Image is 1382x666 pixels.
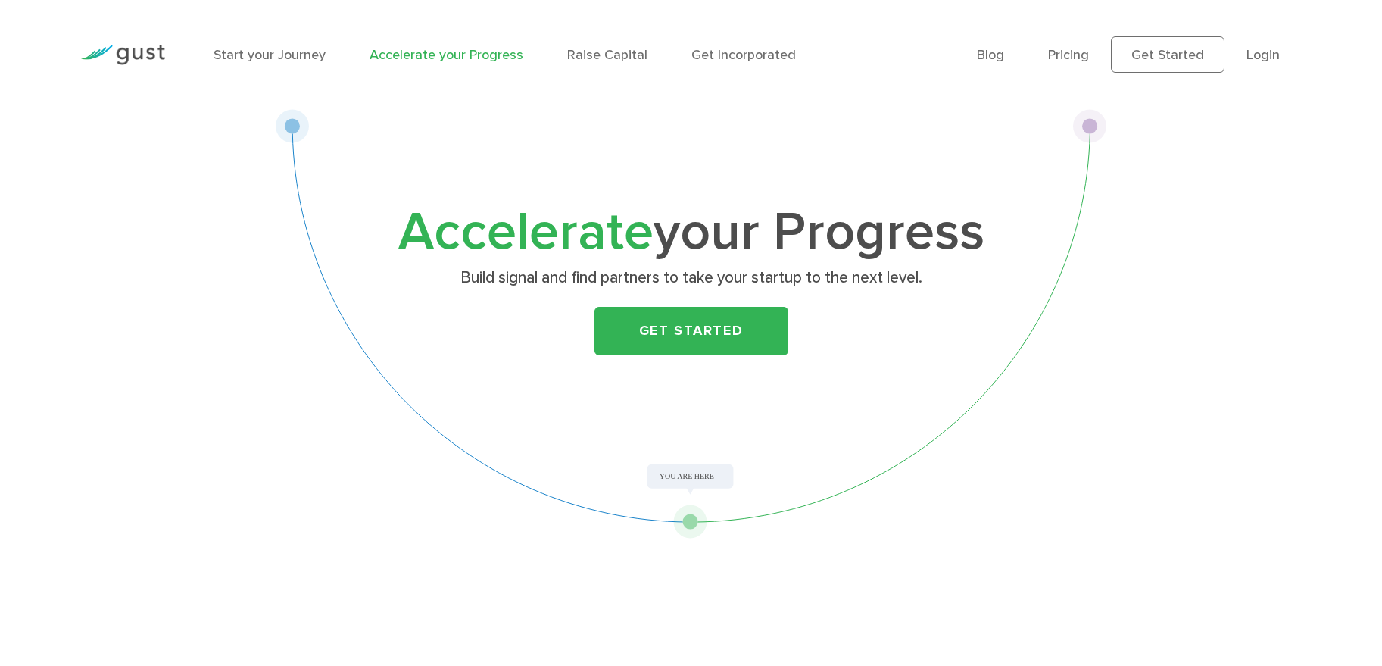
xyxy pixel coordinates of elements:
img: Gust Logo [80,45,165,65]
p: Build signal and find partners to take your startup to the next level. [398,267,984,289]
a: Start your Journey [214,47,326,63]
a: Get Started [594,307,788,355]
a: Pricing [1048,47,1089,63]
a: Accelerate your Progress [370,47,523,63]
h1: your Progress [392,208,990,257]
a: Blog [977,47,1004,63]
a: Get Started [1111,36,1224,73]
a: Raise Capital [567,47,647,63]
a: Get Incorporated [691,47,796,63]
a: Login [1246,47,1280,63]
span: Accelerate [398,200,654,264]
